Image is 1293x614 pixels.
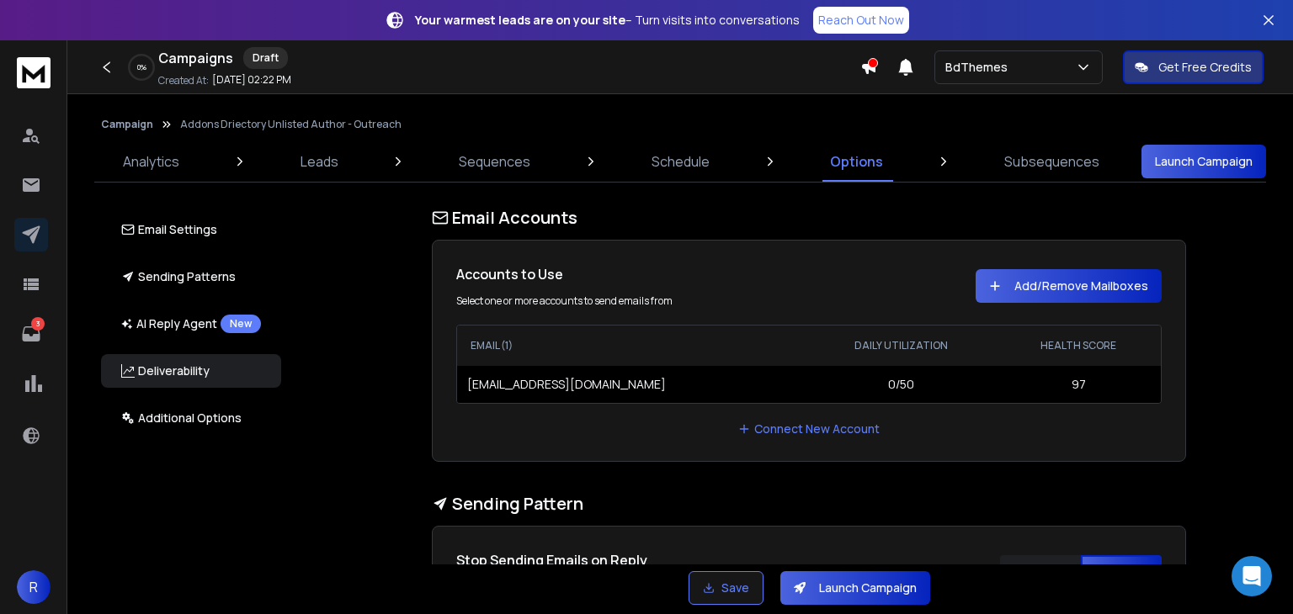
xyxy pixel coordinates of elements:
a: Leads [290,141,349,182]
button: R [17,570,51,604]
p: 0 % [137,62,146,72]
p: BdThemes [945,59,1014,76]
a: 3 [14,317,48,351]
p: Analytics [123,151,179,172]
a: Analytics [113,141,189,182]
button: Email Settings [101,213,281,246]
button: Get Free Credits [1123,50,1264,84]
p: Sequences [459,151,530,172]
p: [DATE] 02:22 PM [212,73,291,87]
p: Subsequences [1004,151,1099,172]
div: Draft [243,47,288,69]
p: Options [830,151,883,172]
button: Launch Campaign [1141,145,1266,178]
div: Open Intercom Messenger [1232,556,1272,596]
h1: Email Accounts [432,206,1186,230]
button: Campaign [101,118,153,131]
p: Reach Out Now [818,12,904,29]
p: Addons Driectory Unlisted Author - Outreach [180,118,402,131]
a: Sequences [449,141,540,182]
p: Email Settings [121,221,217,238]
p: Leads [301,151,338,172]
p: Schedule [652,151,710,172]
a: Schedule [641,141,720,182]
strong: Your warmest leads are on your site [415,12,625,28]
h1: Campaigns [158,48,233,68]
p: Get Free Credits [1158,59,1252,76]
a: Reach Out Now [813,7,909,34]
p: Created At: [158,74,209,87]
p: 3 [31,317,45,331]
img: logo [17,57,51,88]
a: Subsequences [994,141,1109,182]
a: Options [820,141,893,182]
p: – Turn visits into conversations [415,12,800,29]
